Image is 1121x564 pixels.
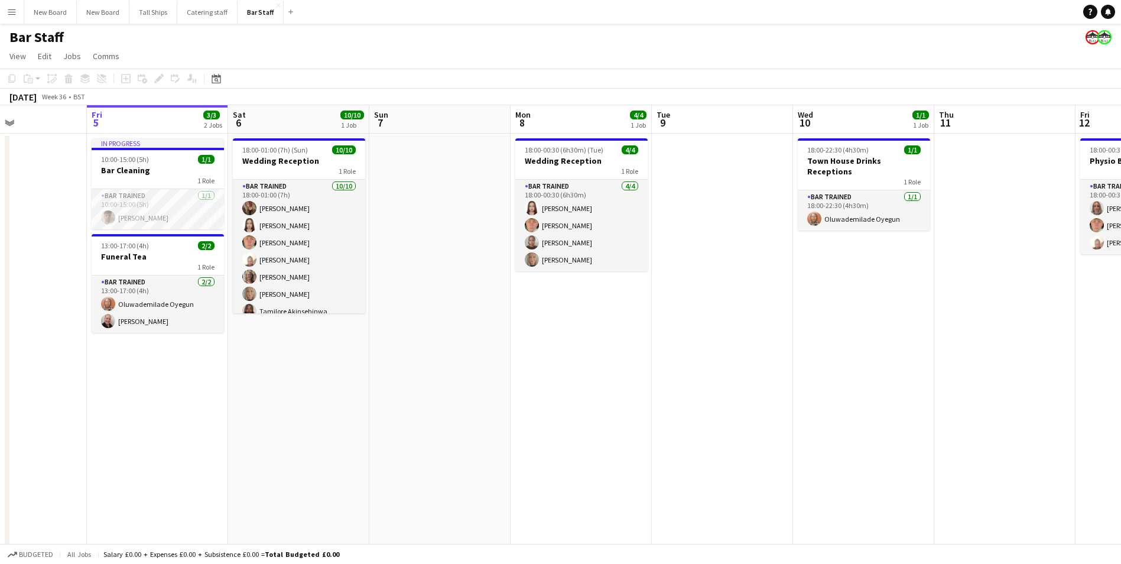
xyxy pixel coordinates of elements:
[238,1,284,24] button: Bar Staff
[93,51,119,61] span: Comms
[129,1,177,24] button: Tall Ships
[73,92,85,101] div: BST
[177,1,238,24] button: Catering staff
[103,550,339,559] div: Salary £0.00 + Expenses £0.00 + Subsistence £0.00 =
[19,550,53,559] span: Budgeted
[6,548,55,561] button: Budgeted
[265,550,339,559] span: Total Budgeted £0.00
[33,48,56,64] a: Edit
[9,51,26,61] span: View
[65,550,93,559] span: All jobs
[39,92,69,101] span: Week 36
[1097,30,1112,44] app-user-avatar: Beach Ballroom
[9,28,64,46] h1: Bar Staff
[24,1,77,24] button: New Board
[63,51,81,61] span: Jobs
[5,48,31,64] a: View
[77,1,129,24] button: New Board
[9,91,37,103] div: [DATE]
[88,48,124,64] a: Comms
[38,51,51,61] span: Edit
[59,48,86,64] a: Jobs
[1086,30,1100,44] app-user-avatar: Beach Ballroom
